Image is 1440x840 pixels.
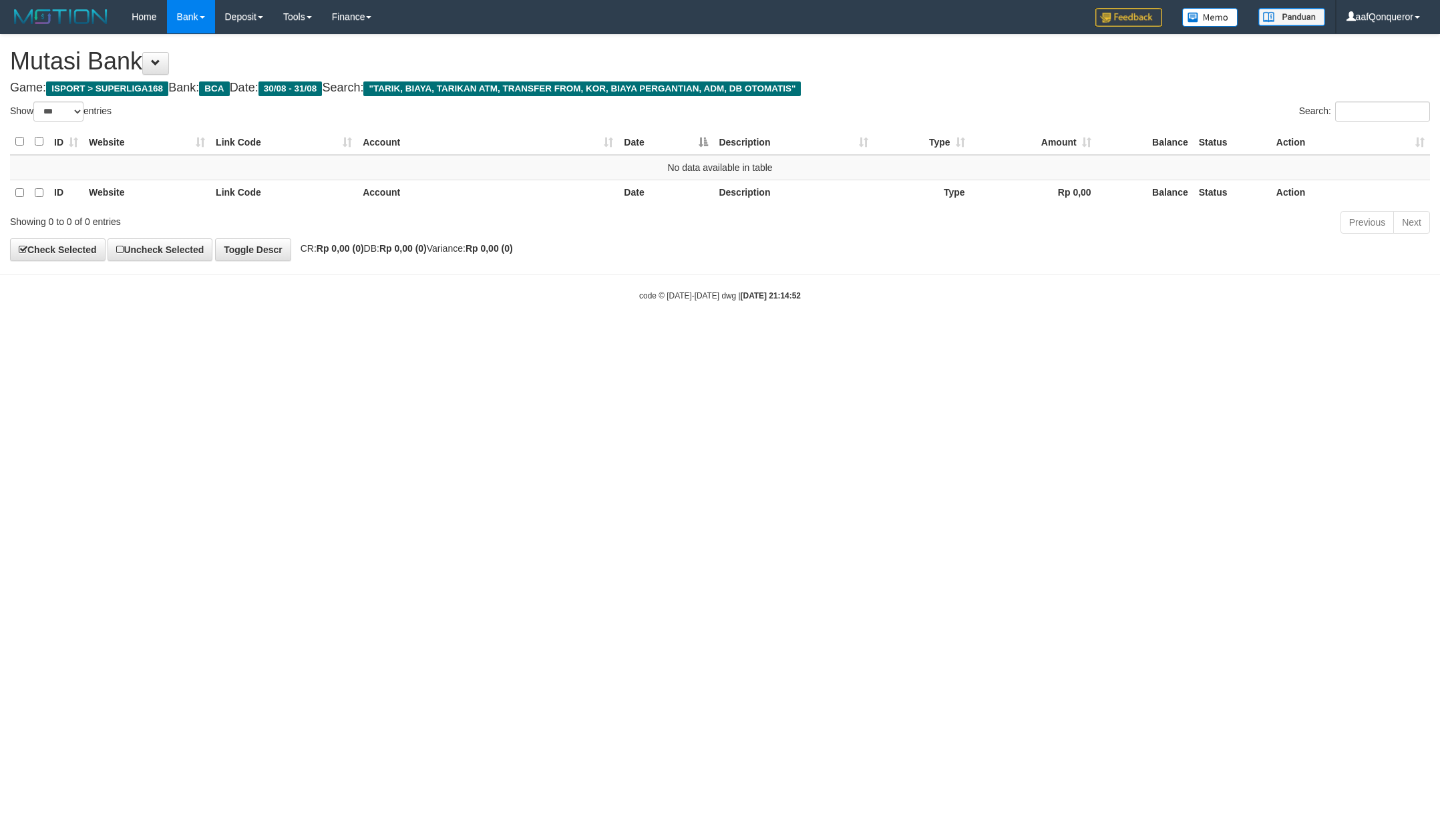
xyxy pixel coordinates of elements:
[1097,180,1194,206] th: Balance
[1194,129,1271,155] th: Status
[618,129,713,155] th: Date: activate to sort column descending
[1299,101,1430,122] label: Search:
[970,129,1097,155] th: Amount: activate to sort column ascending
[199,81,229,96] span: BCA
[1271,180,1430,206] th: Action
[317,243,364,254] strong: Rp 0,00 (0)
[1097,129,1194,155] th: Balance
[33,101,83,122] select: Showentries
[46,81,168,96] span: ISPORT > SUPERLIGA168
[1271,129,1430,155] th: Action: activate to sort column ascending
[108,238,212,261] a: Uncheck Selected
[1194,180,1271,206] th: Status
[49,180,83,206] th: ID
[466,243,513,254] strong: Rp 0,00 (0)
[210,180,357,206] th: Link Code
[970,180,1097,206] th: Rp 0,00
[874,180,970,206] th: Type
[10,238,106,261] a: Check Selected
[874,129,970,155] th: Type: activate to sort column ascending
[363,81,801,96] span: "TARIK, BIAYA, TARIKAN ATM, TRANSFER FROM, KOR, BIAYA PERGANTIAN, ADM, DB OTOMATIS"
[83,180,210,206] th: Website
[618,180,713,206] th: Date
[379,243,427,254] strong: Rp 0,00 (0)
[10,7,112,27] img: MOTION_logo.png
[741,291,801,300] strong: [DATE] 21:14:52
[713,180,873,206] th: Description
[10,81,1430,95] h4: Game: Bank: Date: Search:
[639,291,801,300] small: code © [DATE]-[DATE] dwg |
[10,48,1430,75] h1: Mutasi Bank
[1182,8,1238,27] img: Button%20Memo.svg
[1095,8,1162,27] img: Feedback.jpg
[10,155,1430,180] td: No data available in table
[215,238,291,261] a: Toggle Descr
[357,129,618,155] th: Account: activate to sort column ascending
[1335,101,1430,122] input: Search:
[49,129,83,155] th: ID: activate to sort column ascending
[10,210,590,228] div: Showing 0 to 0 of 0 entries
[10,101,112,122] label: Show entries
[294,243,513,254] span: CR: DB: Variance:
[258,81,323,96] span: 30/08 - 31/08
[713,129,873,155] th: Description: activate to sort column ascending
[83,129,210,155] th: Website: activate to sort column ascending
[1393,211,1430,234] a: Next
[357,180,618,206] th: Account
[1258,8,1325,26] img: panduan.png
[1340,211,1394,234] a: Previous
[210,129,357,155] th: Link Code: activate to sort column ascending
